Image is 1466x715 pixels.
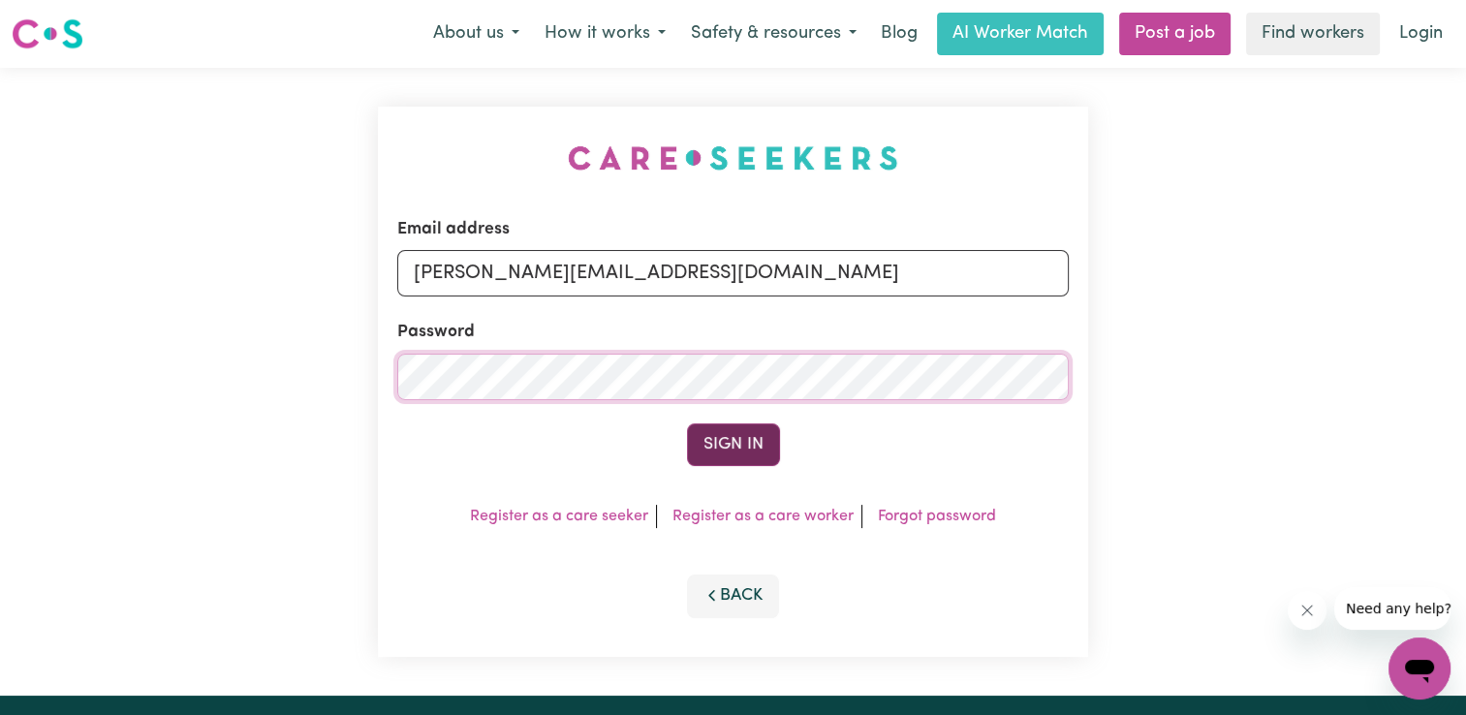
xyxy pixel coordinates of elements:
a: Find workers [1246,13,1380,55]
a: Forgot password [878,509,996,524]
a: Careseekers logo [12,12,83,56]
span: Need any help? [12,14,117,29]
a: Post a job [1119,13,1231,55]
button: Back [687,575,780,617]
label: Email address [397,217,510,242]
a: Login [1388,13,1454,55]
a: Register as a care worker [672,509,854,524]
button: Safety & resources [678,14,869,54]
button: How it works [532,14,678,54]
label: Password [397,320,475,345]
iframe: Message from company [1334,587,1450,630]
button: About us [421,14,532,54]
a: Blog [869,13,929,55]
iframe: Close message [1288,591,1326,630]
input: Email address [397,250,1069,296]
img: Careseekers logo [12,16,83,51]
iframe: Button to launch messaging window [1388,637,1450,699]
a: AI Worker Match [937,13,1104,55]
a: Register as a care seeker [470,509,648,524]
button: Sign In [687,423,780,466]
